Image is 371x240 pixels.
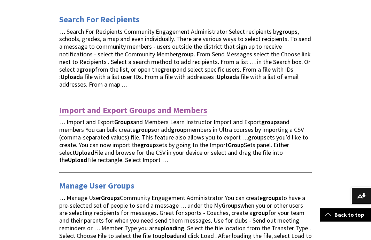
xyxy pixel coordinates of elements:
a: Import and Export Groups and Members [59,105,207,116]
strong: Group [228,141,244,149]
span: … Search For Recipients Community Engagement Administrator Select recipients by , schools, grades... [59,27,311,88]
strong: groups [261,118,280,126]
strong: groups [279,27,297,35]
a: Search For Recipients [59,14,140,25]
a: Back to top [320,208,371,221]
strong: group [140,141,156,149]
strong: group [248,133,264,141]
strong: Groups [101,194,120,202]
span: … Import and Export and Members Learn Instructor Import and Export and members You can bulk creat... [59,118,308,164]
strong: group [253,209,268,217]
strong: Groups [114,118,133,126]
strong: uploading [157,224,184,232]
strong: groups [136,126,154,134]
strong: group [79,65,95,73]
strong: Upload [61,73,80,81]
strong: Groups [222,201,240,209]
strong: Upload [68,156,87,164]
strong: group [161,65,176,73]
strong: group [178,50,194,58]
a: Manage User Groups [59,180,134,191]
strong: Upload [75,149,94,157]
strong: groups [263,194,281,202]
strong: Upload [217,73,236,81]
strong: upload [158,232,177,240]
strong: group [171,126,187,134]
